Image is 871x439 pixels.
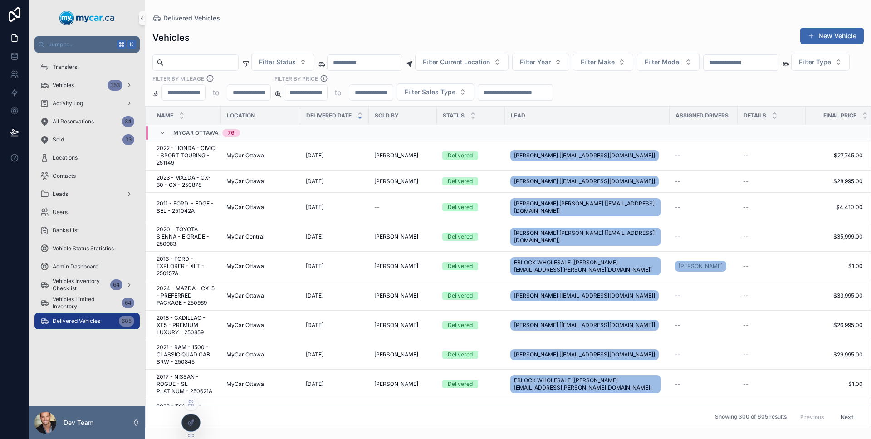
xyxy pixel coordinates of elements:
a: -- [743,233,800,240]
a: 2024 - MAZDA - CX-5 - PREFERRED PACKAGE - 250969 [157,285,215,307]
a: Sold33 [34,132,140,148]
span: [PERSON_NAME] [374,292,418,299]
div: 353 [108,80,122,91]
span: Vehicles [53,82,74,89]
a: 2021 - RAM - 1500 - CLASSIC QUAD CAB SRW - 250845 [157,344,215,366]
a: -- [675,152,732,159]
span: -- [374,204,380,211]
span: Status [443,112,465,119]
span: [PERSON_NAME] [374,322,418,329]
a: Activity Log [34,95,140,112]
a: MyCar Ottawa [226,204,295,211]
span: [PERSON_NAME] [374,380,418,388]
span: MyCar Ottawa [226,380,264,388]
span: -- [675,351,680,358]
a: MyCar Ottawa [226,351,295,358]
a: -- [743,351,800,358]
a: $35,999.00 [806,233,863,240]
button: Next [834,410,860,424]
a: MyCar Ottawa [226,322,295,329]
span: $1.00 [806,263,863,270]
div: Delivered [448,351,473,359]
div: 76 [228,129,235,137]
span: [PERSON_NAME] [[EMAIL_ADDRESS][DOMAIN_NAME]] [514,322,655,329]
a: [DATE] [306,380,363,388]
div: Delivered [448,380,473,388]
p: Dev Team [64,418,93,427]
a: 2023 - MAZDA - CX-30 - GX - 250878 [157,174,215,189]
a: [PERSON_NAME] [675,261,726,272]
a: All Reservations34 [34,113,140,130]
a: [DATE] [306,233,363,240]
span: [PERSON_NAME] [374,233,418,240]
a: MyCar Ottawa [226,292,295,299]
a: Delivered Vehicles605 [34,313,140,329]
span: -- [675,204,680,211]
a: -- [675,178,732,185]
a: Vehicles353 [34,77,140,93]
span: Admin Dashboard [53,263,98,270]
button: Select Button [397,83,474,101]
span: 2020 - TOYOTA - SIENNA - E GRADE - 250983 [157,226,215,248]
span: Details [744,112,766,119]
label: FILTER BY PRICE [274,74,318,83]
span: $28,995.00 [806,178,863,185]
a: [PERSON_NAME] [[EMAIL_ADDRESS][DOMAIN_NAME]] [510,174,664,189]
button: Select Button [415,54,509,71]
div: 64 [110,279,122,290]
span: Vehicles Inventory Checklist [53,278,107,292]
a: $29,995.00 [806,351,863,358]
a: MyCar Central [226,233,295,240]
span: [DATE] [306,263,323,270]
div: scrollable content [29,53,145,341]
span: [DATE] [306,233,323,240]
a: -- [675,204,732,211]
span: Banks List [53,227,79,234]
a: 2022 - TOYOTA - COROLLA - SE - 250840 [157,403,215,424]
a: [DATE] [306,152,363,159]
span: Location [227,112,255,119]
span: Filter Year [520,58,551,67]
a: Vehicle Status Statistics [34,240,140,257]
span: [PERSON_NAME] [374,152,418,159]
span: Vehicle Status Statistics [53,245,114,252]
a: $27,745.00 [806,152,863,159]
a: EBLOCK WHOLESALE [[PERSON_NAME][EMAIL_ADDRESS][PERSON_NAME][DOMAIN_NAME]] [510,255,664,277]
a: Delivered [442,262,499,270]
span: 2022 - HONDA - CIVIC - SPORT TOURING - 251149 [157,145,215,166]
span: Lead [511,112,525,119]
span: [PERSON_NAME] [PERSON_NAME] [[EMAIL_ADDRESS][DOMAIN_NAME]] [514,200,657,215]
a: -- [675,351,732,358]
a: Delivered [442,233,499,241]
a: -- [675,380,732,388]
a: -- [743,204,800,211]
span: FInal Price [823,112,856,119]
a: Contacts [34,168,140,184]
span: Contacts [53,172,76,180]
a: 2017 - NISSAN - ROGUE - SL PLATINUM - 250621A [157,373,215,395]
a: -- [374,204,431,211]
span: Filter Model [645,58,681,67]
span: [PERSON_NAME] [[EMAIL_ADDRESS][DOMAIN_NAME]] [514,178,655,185]
span: -- [675,292,680,299]
span: $4,410.00 [806,204,863,211]
a: $33,995.00 [806,292,863,299]
span: MyCar Ottawa [226,263,264,270]
span: Filter Sales Type [405,88,455,97]
a: MyCar Ottawa [226,152,295,159]
a: 2011 - FORD - EDGE - SEL - 251042A [157,200,215,215]
span: [DATE] [306,204,323,211]
a: Vehicles Limited Inventory64 [34,295,140,311]
a: Admin Dashboard [34,259,140,275]
a: $26,995.00 [806,322,863,329]
label: Filter By Mileage [152,74,204,83]
span: MyCar Ottawa [226,322,264,329]
a: [PERSON_NAME] [[EMAIL_ADDRESS][DOMAIN_NAME]] [510,288,664,303]
span: MyCar Ottawa [226,204,264,211]
span: [PERSON_NAME] [[EMAIL_ADDRESS][DOMAIN_NAME]] [514,292,655,299]
a: Delivered [442,380,499,388]
a: New Vehicle [800,28,864,44]
a: 2016 - FORD - EXPLORER - XLT - 250157A [157,255,215,277]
